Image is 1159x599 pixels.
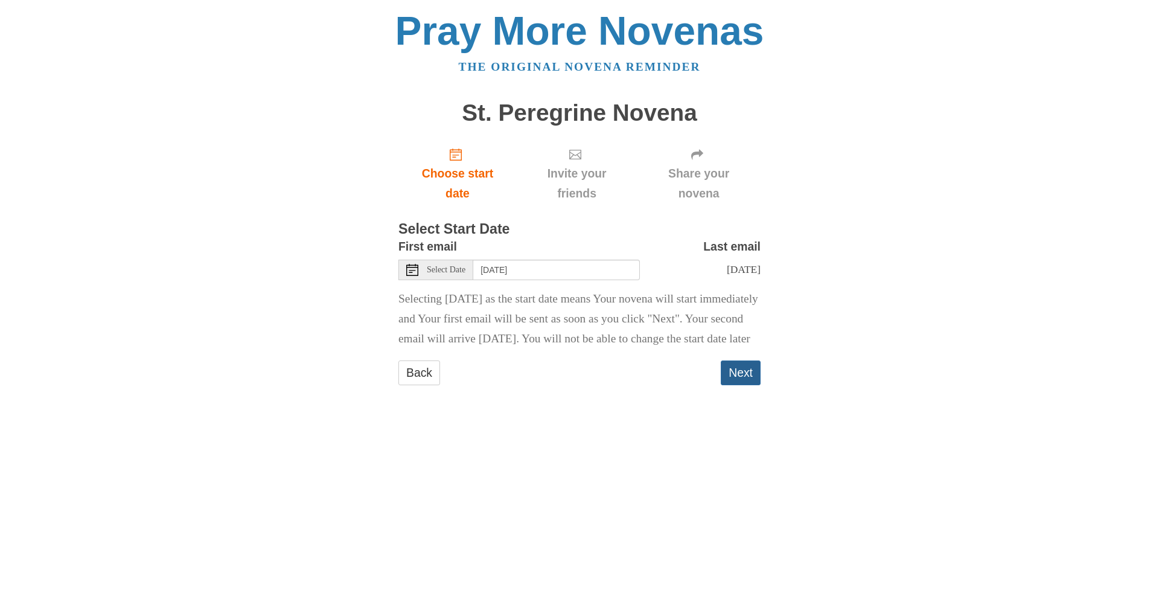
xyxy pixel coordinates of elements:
span: Select Date [427,266,465,274]
span: Share your novena [649,164,749,203]
span: Invite your friends [529,164,625,203]
div: Click "Next" to confirm your start date first. [517,138,637,210]
p: Selecting [DATE] as the start date means Your novena will start immediately and Your first email ... [398,289,761,349]
button: Next [721,360,761,385]
label: First email [398,237,457,257]
a: Pray More Novenas [395,8,764,53]
h3: Select Start Date [398,222,761,237]
span: Choose start date [410,164,505,203]
a: Choose start date [398,138,517,210]
input: Use the arrow keys to pick a date [473,260,640,280]
div: Click "Next" to confirm your start date first. [637,138,761,210]
a: Back [398,360,440,385]
span: [DATE] [727,263,761,275]
a: The original novena reminder [459,60,701,73]
h1: St. Peregrine Novena [398,100,761,126]
label: Last email [703,237,761,257]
